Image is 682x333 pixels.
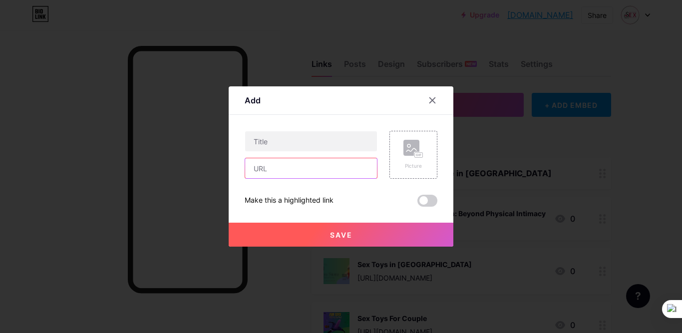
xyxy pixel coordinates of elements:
[245,131,377,151] input: Title
[330,231,352,239] span: Save
[245,158,377,178] input: URL
[229,223,453,247] button: Save
[245,195,334,207] div: Make this a highlighted link
[403,162,423,170] div: Picture
[245,94,261,106] div: Add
